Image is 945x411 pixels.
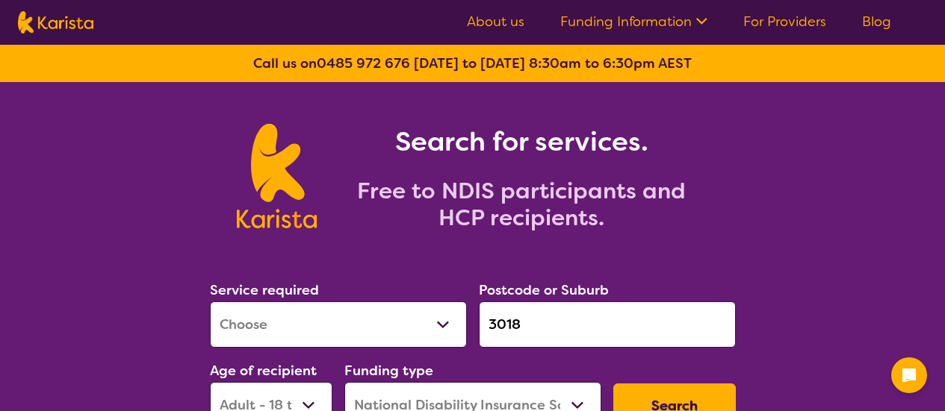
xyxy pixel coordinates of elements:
img: Karista logo [18,11,93,34]
b: Call us on [DATE] to [DATE] 8:30am to 6:30pm AEST [253,54,692,72]
a: For Providers [743,13,826,31]
img: Karista logo [237,124,317,228]
a: Blog [862,13,891,31]
label: Postcode or Suburb [479,281,609,299]
a: 0485 972 676 [317,54,410,72]
label: Age of recipient [210,362,317,380]
h1: Search for services. [335,124,708,160]
input: Type [479,301,736,348]
label: Service required [210,281,319,299]
h2: Free to NDIS participants and HCP recipients. [335,178,708,231]
a: Funding Information [560,13,707,31]
label: Funding type [344,362,433,380]
a: About us [467,13,524,31]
